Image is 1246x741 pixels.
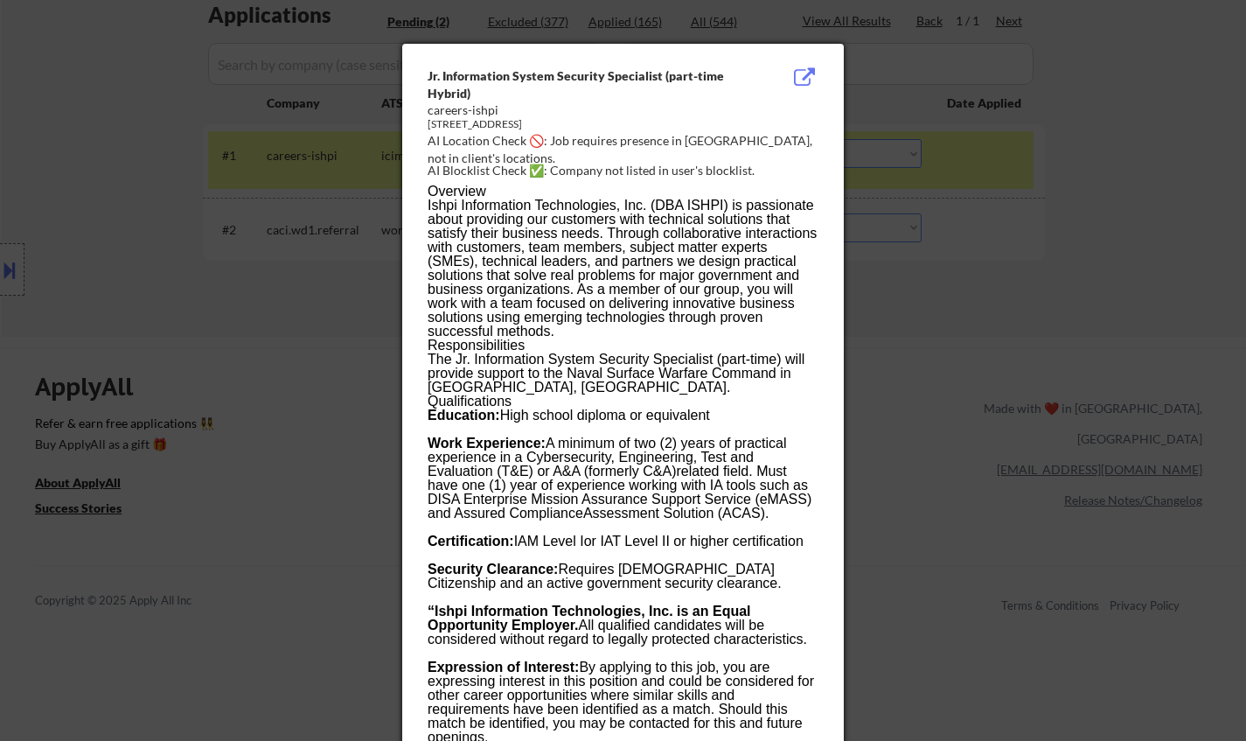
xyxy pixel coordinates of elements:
[428,436,546,451] strong: Work Experience:
[428,562,558,577] strong: Security Clearance:
[428,117,730,132] div: [STREET_ADDRESS]
[428,408,500,423] strong: Education:
[428,605,818,647] p: All qualified candidates will be considered without regard to legally protected characteristics.
[428,132,825,166] div: AI Location Check 🚫: Job requires presence in [GEOGRAPHIC_DATA], not in client's locations.
[428,534,514,549] strong: Certification:
[428,185,818,199] h2: Overview
[428,660,579,675] strong: Expression of Interest:
[428,409,818,423] p: High school diploma or equivalent
[428,339,818,353] h2: Responsibilities
[428,162,825,179] div: AI Blocklist Check ✅: Company not listed in user's blocklist.
[428,199,818,339] p: Ishpi Information Technologies, Inc. (DBA ISHPI) is passionate about providing our customers with...
[428,563,818,591] p: Requires [DEMOGRAPHIC_DATA] Citizenship and an active government security clearance.
[428,67,730,101] div: Jr. Information System Security Specialist (part-time Hybrid)
[428,353,818,395] p: The Jr. Information System Security Specialist (part-time) will provide support to the Naval Surf...
[428,395,818,409] h2: Qualifications
[428,604,751,633] strong: “Ishpi Information Technologies, Inc. is an Equal Opportunity Employer.
[428,101,730,119] div: careers-ishpi
[428,437,818,521] p: A minimum of two (2) years of practical experience in a Cybersecurity, Engineering, Test and Eval...
[428,535,818,549] p: IAM Level Ior IAT Level II or higher certification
